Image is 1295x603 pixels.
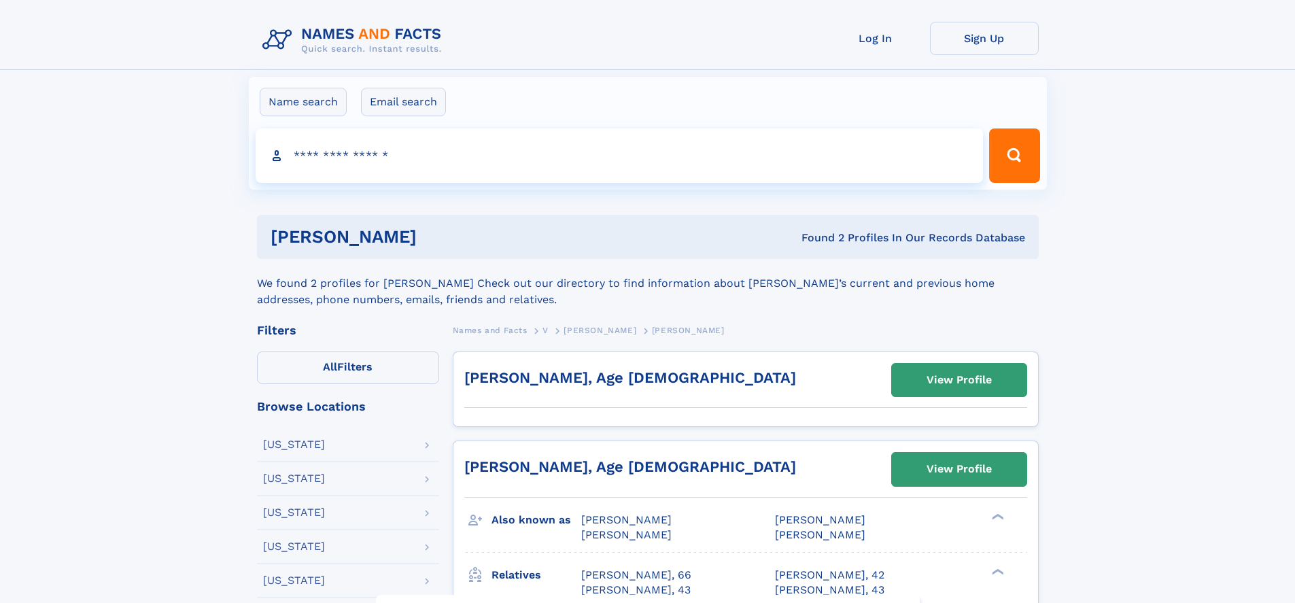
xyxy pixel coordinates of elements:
div: ❯ [988,512,1005,521]
div: Found 2 Profiles In Our Records Database [609,230,1025,245]
a: [PERSON_NAME], Age [DEMOGRAPHIC_DATA] [464,458,796,475]
div: [US_STATE] [263,439,325,450]
div: [US_STATE] [263,507,325,518]
div: [US_STATE] [263,575,325,586]
a: [PERSON_NAME], 43 [581,583,691,598]
div: [US_STATE] [263,541,325,552]
a: [PERSON_NAME], 42 [775,568,884,583]
a: Names and Facts [453,322,528,339]
button: Search Button [989,128,1039,183]
div: Browse Locations [257,400,439,413]
h3: Also known as [491,509,581,532]
div: We found 2 profiles for [PERSON_NAME] Check out our directory to find information about [PERSON_N... [257,259,1039,308]
div: View Profile [927,453,992,485]
span: V [542,326,549,335]
a: View Profile [892,364,1026,396]
a: [PERSON_NAME], 66 [581,568,691,583]
label: Name search [260,88,347,116]
span: [PERSON_NAME] [564,326,636,335]
a: [PERSON_NAME], Age [DEMOGRAPHIC_DATA] [464,369,796,386]
h1: [PERSON_NAME] [271,228,609,245]
a: V [542,322,549,339]
img: Logo Names and Facts [257,22,453,58]
span: [PERSON_NAME] [581,528,672,541]
div: View Profile [927,364,992,396]
label: Filters [257,351,439,384]
span: [PERSON_NAME] [652,326,725,335]
span: [PERSON_NAME] [775,528,865,541]
span: [PERSON_NAME] [581,513,672,526]
h3: Relatives [491,564,581,587]
div: ❯ [988,567,1005,576]
label: Email search [361,88,446,116]
a: [PERSON_NAME] [564,322,636,339]
div: [US_STATE] [263,473,325,484]
a: View Profile [892,453,1026,485]
input: search input [256,128,984,183]
div: Filters [257,324,439,337]
span: [PERSON_NAME] [775,513,865,526]
a: [PERSON_NAME], 43 [775,583,884,598]
a: Log In [821,22,930,55]
a: Sign Up [930,22,1039,55]
span: All [323,360,337,373]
